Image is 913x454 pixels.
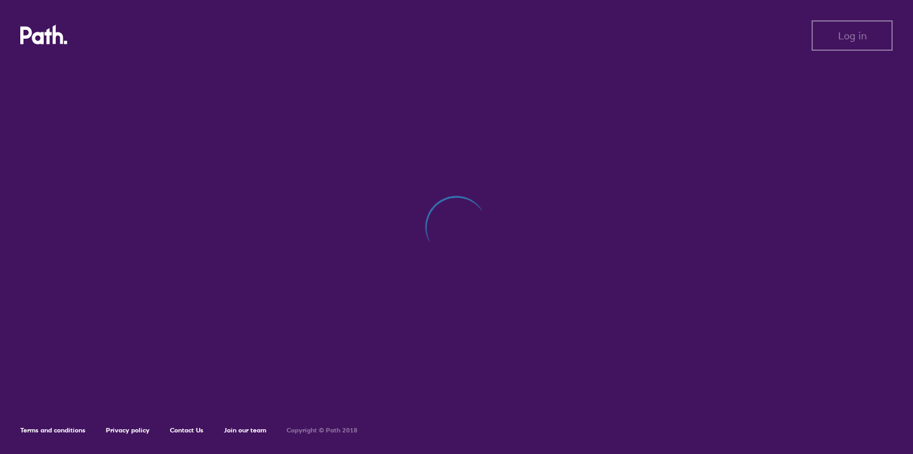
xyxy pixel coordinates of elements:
a: Privacy policy [106,426,150,434]
h6: Copyright © Path 2018 [287,427,358,434]
span: Log in [838,30,867,41]
button: Log in [812,20,893,51]
a: Contact Us [170,426,204,434]
a: Join our team [224,426,266,434]
a: Terms and conditions [20,426,86,434]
